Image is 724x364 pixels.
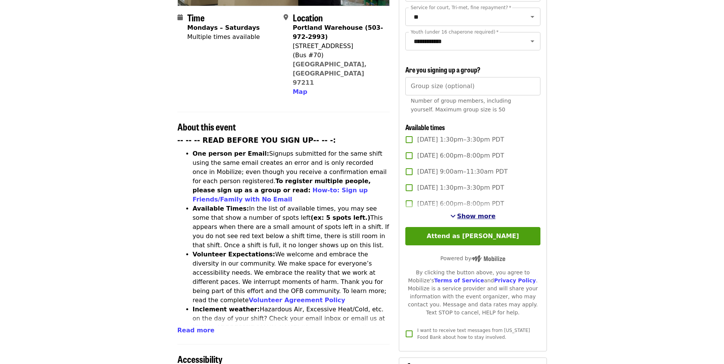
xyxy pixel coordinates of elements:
input: [object Object] [405,77,540,95]
span: [DATE] 6:00pm–8:00pm PDT [417,151,504,160]
span: About this event [177,120,236,133]
div: (Bus #70) [293,51,384,60]
div: [STREET_ADDRESS] [293,42,384,51]
button: Map [293,87,307,97]
span: Time [187,11,205,24]
span: [DATE] 1:30pm–3:30pm PDT [417,183,504,192]
span: Available times [405,122,445,132]
button: Read more [177,326,214,335]
span: Read more [177,327,214,334]
li: Hazardous Air, Excessive Heat/Cold, etc. on the day of your shift? Check your email inbox or emai... [193,305,390,351]
strong: One person per Email: [193,150,269,157]
label: Youth (under 16 chaperone required) [411,30,498,34]
button: See more timeslots [450,212,496,221]
span: Location [293,11,323,24]
span: Show more [457,213,496,220]
strong: Available Times: [193,205,249,212]
strong: Inclement weather: [193,306,260,313]
div: By clicking the button above, you agree to Mobilize's and . Mobilize is a service provider and wi... [405,269,540,317]
span: [DATE] 9:00am–11:30am PDT [417,167,508,176]
span: Powered by [440,255,505,261]
button: Attend as [PERSON_NAME] [405,227,540,245]
span: Map [293,88,307,95]
li: We welcome and embrace the diversity in our community. We make space for everyone’s accessibility... [193,250,390,305]
strong: Volunteer Expectations: [193,251,276,258]
span: [DATE] 6:00pm–8:00pm PDT [417,199,504,208]
span: I want to receive text messages from [US_STATE] Food Bank about how to stay involved. [417,328,530,340]
i: calendar icon [177,14,183,21]
i: map-marker-alt icon [284,14,288,21]
li: Signups submitted for the same shift using the same email creates an error and is only recorded o... [193,149,390,204]
button: Open [527,36,538,47]
li: In the list of available times, you may see some that show a number of spots left This appears wh... [193,204,390,250]
button: Open [527,11,538,22]
a: [GEOGRAPHIC_DATA], [GEOGRAPHIC_DATA] 97211 [293,61,367,86]
span: Are you signing up a group? [405,64,481,74]
a: Privacy Policy [494,277,536,283]
span: [DATE] 1:30pm–3:30pm PDT [417,135,504,144]
strong: -- -- -- READ BEFORE YOU SIGN UP-- -- -: [177,136,336,144]
img: Powered by Mobilize [471,255,505,262]
div: Multiple times available [187,32,260,42]
a: Volunteer Agreement Policy [249,296,345,304]
a: Terms of Service [434,277,484,283]
strong: To register multiple people, please sign up as a group or read: [193,177,371,194]
span: Number of group members, including yourself. Maximum group size is 50 [411,98,511,113]
strong: Portland Warehouse (503-972-2993) [293,24,383,40]
a: How-to: Sign up Friends/Family with No Email [193,187,368,203]
label: Service for court, Tri-met, fine repayment? [411,5,511,10]
strong: Mondays – Saturdays [187,24,260,31]
strong: (ex: 5 spots left.) [311,214,370,221]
